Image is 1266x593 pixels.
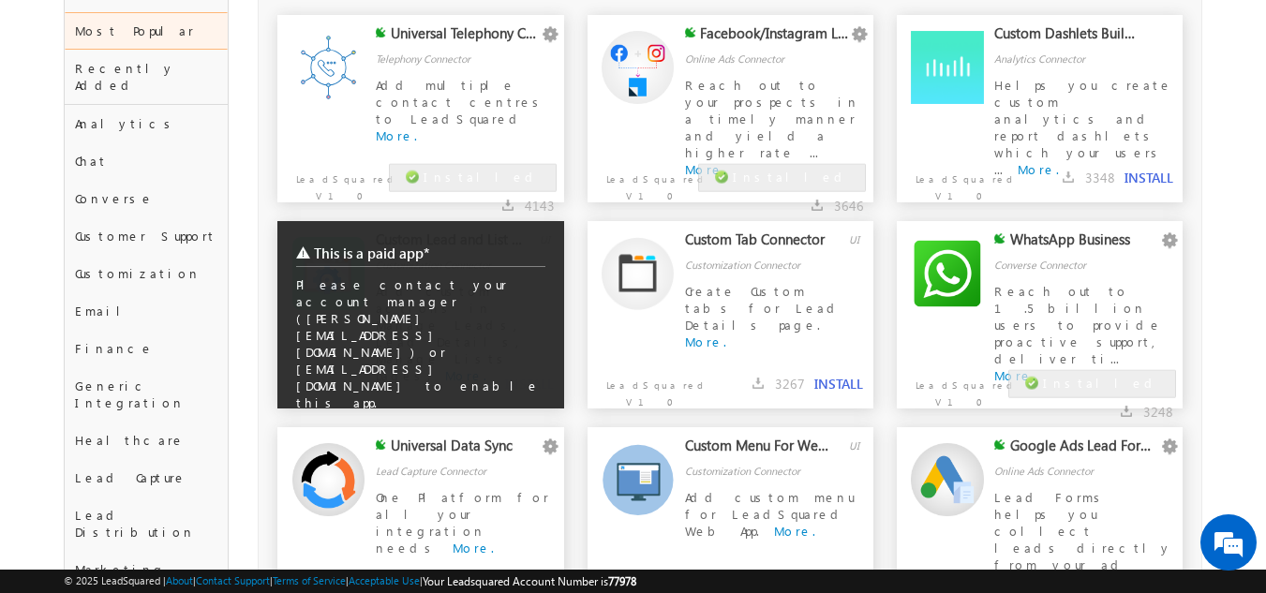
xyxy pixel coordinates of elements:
div: Most Popular [65,12,229,50]
span: 77978 [608,574,636,588]
img: Alternate Logo [911,31,984,104]
span: Your Leadsquared Account Number is [423,574,636,588]
img: d_60004797649_company_0_60004797649 [32,98,79,123]
div: WhatsApp Business [1010,230,1158,257]
div: Converse [65,180,229,217]
div: Chat [65,142,229,180]
div: Custom Menu For Web App [685,437,833,463]
div: Custom Dashlets Builder [994,24,1142,51]
span: Add custom menu for LeadSquared Web App. [685,489,854,539]
em: Start Chat [255,460,340,485]
span: Lead Forms helps you collect leads directly from your ad [994,489,1172,572]
div: Marketing [65,551,229,588]
img: checking status [994,233,1005,244]
div: Email [65,292,229,330]
img: Alternate Logo [292,443,365,516]
div: Lead Capture [65,459,229,497]
img: Alternate Logo [911,237,984,310]
div: Analytics [65,105,229,142]
div: Custom Tab Connector [685,230,833,257]
img: checking status [994,439,1005,450]
a: More. [453,540,494,556]
span: 3267 [775,375,805,393]
div: Minimize live chat window [307,9,352,54]
img: Alternate Logo [602,31,675,104]
div: Customer Support [65,217,229,255]
span: Installed [1043,375,1159,391]
span: 4143 [525,197,555,215]
img: checking status [376,439,386,450]
a: Acceptable Use [349,574,420,586]
span: 3348 [1085,169,1115,186]
button: INSTALL [814,376,863,393]
img: checking status [685,27,695,37]
p: LeadSquared V1.0 [277,161,393,204]
a: Contact Support [196,574,270,586]
p: LeadSquared V1.0 [897,367,1012,410]
div: Please contact your account manager ([PERSON_NAME][EMAIL_ADDRESS][DOMAIN_NAME]) or [EMAIL_ADDRESS... [277,221,564,481]
span: Add multiple contact centres to LeadSquared [376,77,545,126]
div: Universal Data Sync [391,437,539,463]
span: Create Custom tabs for Lead Details page. [685,283,842,333]
div: Lead Distribution [65,497,229,551]
textarea: Type your message and hit 'Enter' [24,173,342,444]
img: downloads [752,378,764,389]
div: Customization [65,255,229,292]
img: downloads [812,200,823,211]
span: 3646 [834,197,864,215]
p: LeadSquared V1.0 [897,161,1012,204]
span: Reach out to 1.5 billion users to provide proactive support, deliver ti... [994,283,1163,366]
img: checking status [376,27,386,37]
span: One Platform for all your integration needs [376,489,549,556]
img: downloads [502,200,514,211]
a: More. [774,523,815,539]
p: LeadSquared V1.0 [588,161,703,204]
div: Google Ads Lead Form Connector [1010,437,1158,463]
button: INSTALL [1125,170,1173,186]
span: Installed [424,169,540,185]
img: Alternate Logo [602,444,675,516]
div: Healthcare [65,422,229,459]
img: Alternate Logo [911,443,984,516]
span: Reach out to your prospects in a timely manner and yield a higher rate ... [685,77,859,160]
p: LeadSquared V1.0 [588,367,703,410]
img: Alternate Logo [602,237,675,310]
div: Universal Telephony Connector [391,24,539,51]
a: More. [685,334,726,349]
div: Recently Added [65,50,229,104]
a: About [166,574,193,586]
span: Installed [733,169,849,185]
div: Generic Integration [65,367,229,422]
a: Terms of Service [273,574,346,586]
img: downloads [1121,406,1132,417]
span: Helps you create custom analytics and report dashlets which your users ... [994,77,1172,177]
span: © 2025 LeadSquared | | | | | [64,572,636,590]
span: 3248 [1143,403,1173,421]
img: downloads [1063,171,1074,183]
div: Facebook/Instagram Lead Ads [700,24,848,51]
div: Chat with us now [97,98,315,123]
div: Finance [65,330,229,367]
img: Alternate Logo [292,31,365,104]
a: More. [376,127,417,143]
div: This is a paid app* [296,240,545,267]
